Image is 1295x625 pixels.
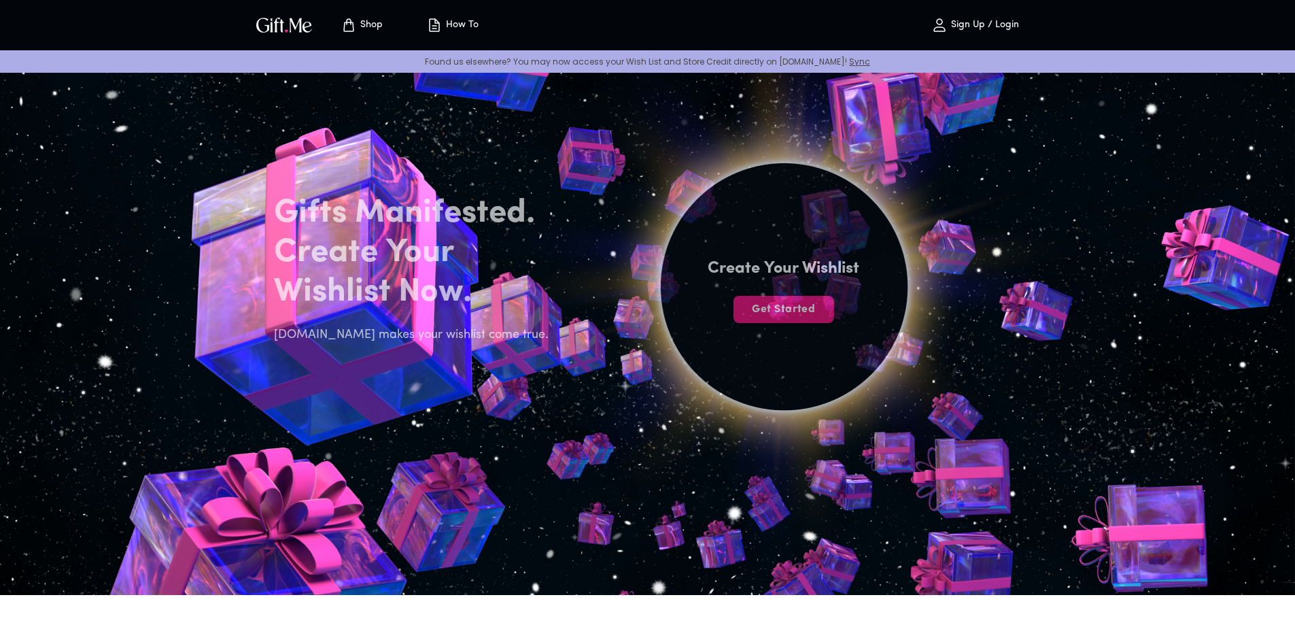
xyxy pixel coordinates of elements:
[274,273,557,312] h2: Wishlist Now.
[252,17,316,33] button: GiftMe Logo
[478,12,1089,592] img: hero_sun.png
[708,258,859,280] h4: Create Your Wishlist
[733,302,834,317] span: Get Started
[426,17,443,33] img: how-to.svg
[415,3,490,47] button: How To
[274,233,557,273] h2: Create Your
[733,296,834,323] button: Get Started
[849,56,870,67] a: Sync
[274,194,557,233] h2: Gifts Manifested.
[443,20,479,31] p: How To
[274,326,557,345] h6: [DOMAIN_NAME] makes your wishlist come true.
[324,3,399,47] button: Store page
[254,15,315,35] img: GiftMe Logo
[908,3,1043,47] button: Sign Up / Login
[948,20,1019,31] p: Sign Up / Login
[11,56,1284,67] p: Found us elsewhere? You may now access your Wish List and Store Credit directly on [DOMAIN_NAME]!
[357,20,383,31] p: Shop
